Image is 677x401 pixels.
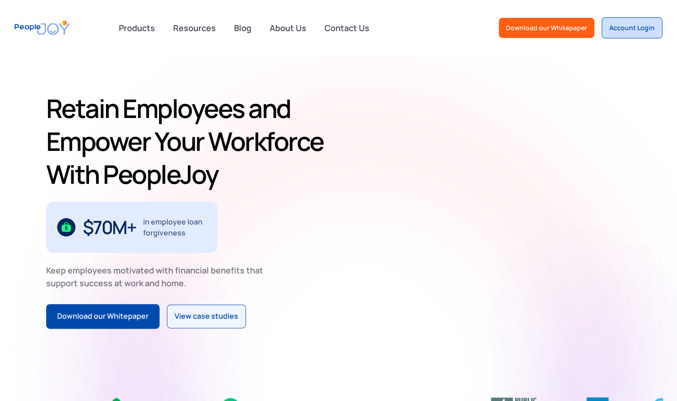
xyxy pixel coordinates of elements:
div: $70M+ [83,220,136,235]
div: View case studies [175,310,238,322]
a: home [15,15,69,41]
div: Download our Whitepaper [506,23,587,32]
a: View case studies [167,305,246,328]
a: Download our Whitepaper [46,304,160,329]
a: Account Login [602,17,662,38]
a: About Us [264,18,312,38]
div: Account Login [609,23,655,32]
a: Blog [229,18,257,38]
a: Download our Whitepaper [499,18,594,38]
div: 1 / 3 [46,202,218,253]
a: Contact Us [319,18,375,38]
a: Resources [168,18,221,38]
div: in employee loan forgiveness [143,216,207,238]
h1: Retain Employees and Empower Your Workforce With PeopleJoy [46,92,335,191]
div: Download our Whitepaper [57,310,149,322]
div: Keep employees motivated with financial benefits that support success at work and home. [46,264,271,289]
div: Products [113,19,160,37]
